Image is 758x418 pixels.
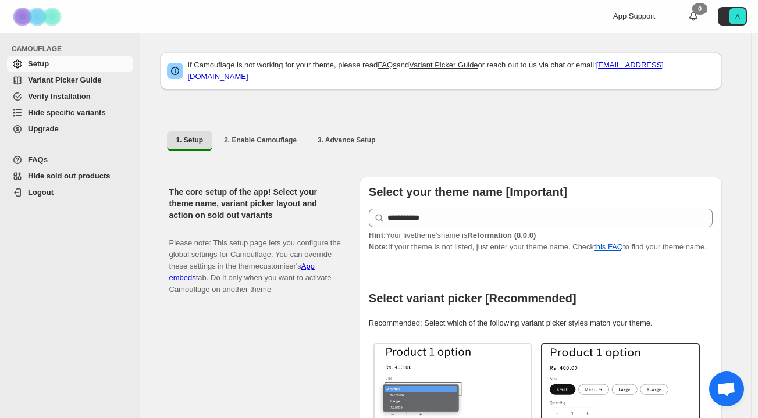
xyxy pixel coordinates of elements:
[378,60,397,69] a: FAQs
[688,10,699,22] a: 0
[28,59,49,68] span: Setup
[594,242,623,251] a: this FAQ
[7,168,133,184] a: Hide sold out products
[369,242,388,251] strong: Note:
[369,231,536,240] span: Your live theme's name is
[613,12,655,20] span: App Support
[28,172,111,180] span: Hide sold out products
[369,230,713,253] p: If your theme is not listed, just enter your theme name. Check to find your theme name.
[176,135,204,145] span: 1. Setup
[28,155,48,164] span: FAQs
[692,3,707,15] div: 0
[409,60,478,69] a: Variant Picker Guide
[9,1,67,33] img: Camouflage
[28,108,106,117] span: Hide specific variants
[7,56,133,72] a: Setup
[28,188,54,197] span: Logout
[318,135,376,145] span: 3. Advance Setup
[709,371,744,406] div: Open chat
[169,186,341,221] h2: The core setup of the app! Select your theme name, variant picker layout and action on sold out v...
[224,135,297,145] span: 2. Enable Camouflage
[729,8,746,24] span: Avatar with initials A
[188,59,715,83] p: If Camouflage is not working for your theme, please read and or reach out to us via chat or email:
[7,72,133,88] a: Variant Picker Guide
[28,124,59,133] span: Upgrade
[369,292,576,305] b: Select variant picker [Recommended]
[12,44,134,53] span: CAMOUFLAGE
[369,317,713,329] p: Recommended: Select which of the following variant picker styles match your theme.
[7,121,133,137] a: Upgrade
[369,185,567,198] b: Select your theme name [Important]
[735,13,740,20] text: A
[718,7,747,26] button: Avatar with initials A
[28,76,101,84] span: Variant Picker Guide
[28,92,91,101] span: Verify Installation
[7,105,133,121] a: Hide specific variants
[369,231,386,240] strong: Hint:
[7,152,133,168] a: FAQs
[7,184,133,201] a: Logout
[467,231,536,240] strong: Reformation (8.0.0)
[7,88,133,105] a: Verify Installation
[169,226,341,295] p: Please note: This setup page lets you configure the global settings for Camouflage. You can overr...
